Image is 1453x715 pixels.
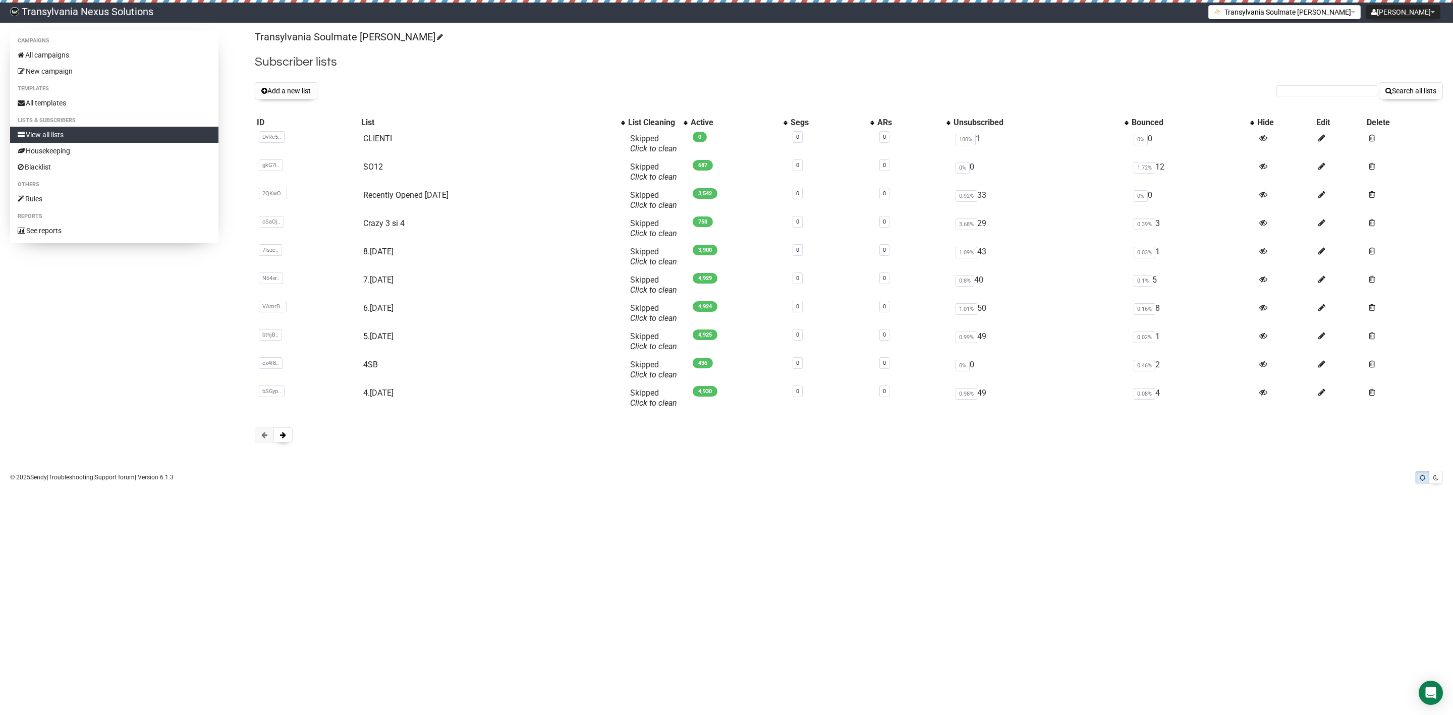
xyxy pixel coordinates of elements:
[1419,681,1443,705] div: Open Intercom Messenger
[1134,162,1155,174] span: 1.72%
[791,118,865,128] div: Segs
[255,82,317,99] button: Add a new list
[1130,299,1255,327] td: 8
[796,190,799,197] a: 0
[1214,8,1222,16] img: 1.png
[10,127,218,143] a: View all lists
[630,162,677,182] span: Skipped
[1365,116,1443,130] th: Delete: No sort applied, sorting is disabled
[363,303,394,313] a: 6.[DATE]
[693,160,713,171] span: 687
[630,332,677,351] span: Skipped
[1130,271,1255,299] td: 5
[956,388,977,400] span: 0.98%
[689,116,789,130] th: Active: No sort applied, activate to apply an ascending sort
[255,116,359,130] th: ID: No sort applied, sorting is disabled
[363,190,449,200] a: Recently Opened [DATE]
[363,218,405,228] a: Crazy 3 si 4
[693,245,717,255] span: 3,900
[626,116,689,130] th: List Cleaning: No sort applied, activate to apply an ascending sort
[1130,214,1255,243] td: 3
[1367,118,1441,128] div: Delete
[952,356,1129,384] td: 0
[10,472,174,483] p: © 2025 | | | Version 6.1.3
[956,247,977,258] span: 1.09%
[259,357,283,369] span: ex4f8..
[956,332,977,343] span: 0.99%
[10,159,218,175] a: Blacklist
[1134,190,1148,202] span: 0%
[1130,356,1255,384] td: 2
[257,118,357,128] div: ID
[796,388,799,395] a: 0
[630,190,677,210] span: Skipped
[956,190,977,202] span: 0.92%
[630,134,677,153] span: Skipped
[952,130,1129,158] td: 1
[10,95,218,111] a: All templates
[630,172,677,182] a: Click to clean
[952,384,1129,412] td: 49
[883,134,886,140] a: 0
[952,271,1129,299] td: 40
[1366,5,1440,19] button: [PERSON_NAME]
[95,474,135,481] a: Support forum
[259,272,283,284] span: N64xr..
[796,275,799,282] a: 0
[10,47,218,63] a: All campaigns
[363,134,392,143] a: CLIENTI
[10,210,218,223] li: Reports
[363,360,378,369] a: 4SB
[1130,243,1255,271] td: 1
[363,247,394,256] a: 8.[DATE]
[693,358,713,368] span: 436
[630,370,677,379] a: Click to clean
[1257,118,1312,128] div: Hide
[883,162,886,169] a: 0
[10,63,218,79] a: New campaign
[952,243,1129,271] td: 43
[363,162,383,172] a: SO12
[1255,116,1314,130] th: Hide: No sort applied, sorting is disabled
[952,158,1129,186] td: 0
[10,143,218,159] a: Housekeeping
[630,247,677,266] span: Skipped
[363,388,394,398] a: 4.[DATE]
[691,118,778,128] div: Active
[1134,134,1148,145] span: 0%
[1134,218,1155,230] span: 0.39%
[1130,158,1255,186] td: 12
[259,301,287,312] span: VAmrB..
[796,360,799,366] a: 0
[796,332,799,338] a: 0
[956,275,974,287] span: 0.8%
[10,191,218,207] a: Rules
[952,327,1129,356] td: 49
[255,31,441,43] a: Transylvania Soulmate [PERSON_NAME]
[693,301,717,312] span: 4,924
[10,83,218,95] li: Templates
[796,303,799,310] a: 0
[1314,116,1365,130] th: Edit: No sort applied, sorting is disabled
[875,116,952,130] th: ARs: No sort applied, activate to apply an ascending sort
[956,360,970,371] span: 0%
[883,190,886,197] a: 0
[952,186,1129,214] td: 33
[956,218,977,230] span: 3.68%
[1134,275,1152,287] span: 0.1%
[883,360,886,366] a: 0
[630,200,677,210] a: Click to clean
[10,115,218,127] li: Lists & subscribers
[630,398,677,408] a: Click to clean
[361,118,617,128] div: List
[1208,5,1361,19] button: Transylvania Soulmate [PERSON_NAME]
[956,162,970,174] span: 0%
[10,179,218,191] li: Others
[1130,186,1255,214] td: 0
[10,35,218,47] li: Campaigns
[693,386,717,397] span: 4,930
[1379,82,1443,99] button: Search all lists
[952,299,1129,327] td: 50
[630,360,677,379] span: Skipped
[693,273,717,284] span: 4,929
